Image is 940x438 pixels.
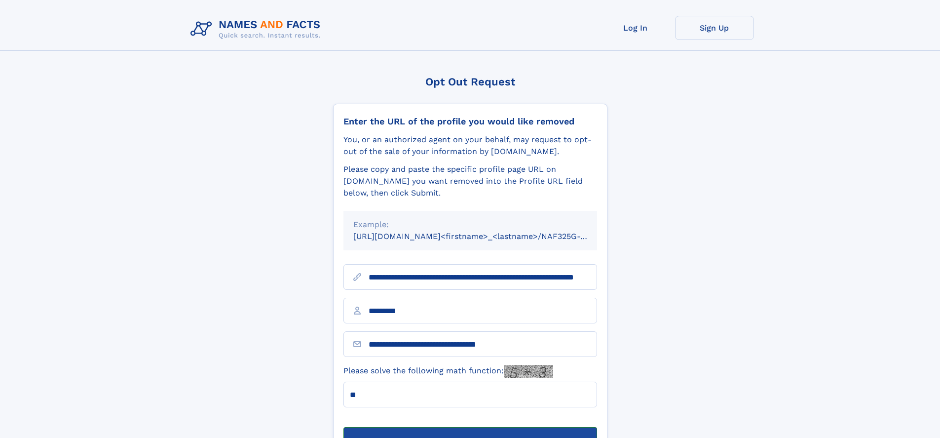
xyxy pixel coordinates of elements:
[343,116,597,127] div: Enter the URL of the profile you would like removed
[343,163,597,199] div: Please copy and paste the specific profile page URL on [DOMAIN_NAME] you want removed into the Pr...
[596,16,675,40] a: Log In
[333,76,607,88] div: Opt Out Request
[675,16,754,40] a: Sign Up
[343,134,597,158] div: You, or an authorized agent on your behalf, may request to opt-out of the sale of your informatio...
[187,16,329,42] img: Logo Names and Facts
[343,365,553,378] label: Please solve the following math function:
[353,232,616,241] small: [URL][DOMAIN_NAME]<firstname>_<lastname>/NAF325G-xxxxxxxx
[353,219,587,231] div: Example:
